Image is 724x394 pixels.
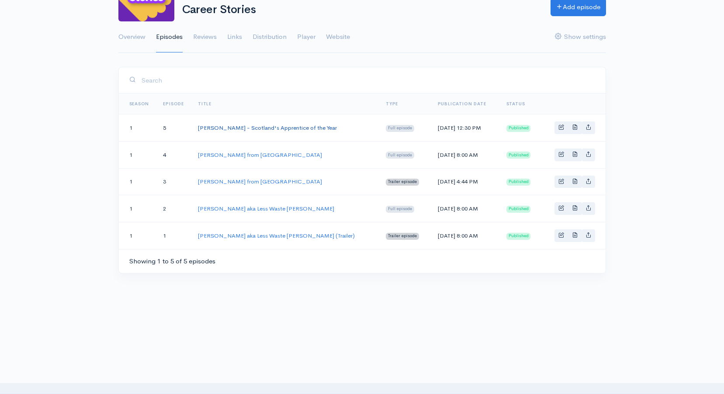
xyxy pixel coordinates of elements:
[431,141,499,168] td: [DATE] 8:00 AM
[118,21,145,53] a: Overview
[198,101,211,107] a: Title
[119,168,156,195] td: 1
[182,3,540,16] h1: Career Stories
[297,21,315,53] a: Player
[431,114,499,142] td: [DATE] 12:30 PM
[386,233,419,240] span: Trailer episode
[506,101,525,107] span: Status
[506,125,531,132] span: Published
[156,114,191,142] td: 5
[156,141,191,168] td: 4
[554,149,595,161] div: Basic example
[141,71,595,89] input: Search
[156,195,191,222] td: 2
[198,124,337,131] a: [PERSON_NAME] - Scotland's Apprentice of the Year
[506,179,531,186] span: Published
[198,205,334,212] a: [PERSON_NAME] aka Less Waste [PERSON_NAME]
[198,151,322,159] a: [PERSON_NAME] from [GEOGRAPHIC_DATA]
[554,202,595,215] div: Basic example
[506,152,531,159] span: Published
[198,178,322,185] a: [PERSON_NAME] from [GEOGRAPHIC_DATA]
[438,101,486,107] a: Publication date
[386,206,414,213] span: Full episode
[554,229,595,242] div: Basic example
[555,21,606,53] a: Show settings
[431,195,499,222] td: [DATE] 8:00 AM
[386,179,419,186] span: Trailer episode
[198,232,355,239] a: [PERSON_NAME] aka Less Waste [PERSON_NAME] (Trailer)
[554,176,595,188] div: Basic example
[129,256,215,266] div: Showing 1 to 5 of 5 episodes
[156,21,183,53] a: Episodes
[554,121,595,134] div: Basic example
[193,21,217,53] a: Reviews
[506,233,531,240] span: Published
[431,168,499,195] td: [DATE] 4:44 PM
[156,222,191,249] td: 1
[326,21,350,53] a: Website
[119,222,156,249] td: 1
[156,168,191,195] td: 3
[386,125,414,132] span: Full episode
[119,195,156,222] td: 1
[227,21,242,53] a: Links
[119,141,156,168] td: 1
[119,114,156,142] td: 1
[163,101,184,107] a: Episode
[506,206,531,213] span: Published
[431,222,499,249] td: [DATE] 8:00 AM
[129,101,149,107] a: Season
[253,21,287,53] a: Distribution
[386,101,398,107] a: Type
[386,152,414,159] span: Full episode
